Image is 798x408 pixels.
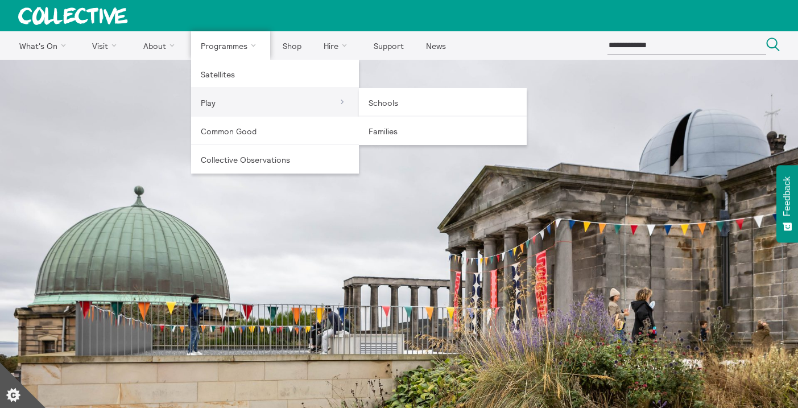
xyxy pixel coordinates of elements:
a: Support [363,31,414,60]
a: Hire [314,31,362,60]
a: Collective Observations [191,145,359,174]
a: About [133,31,189,60]
span: Feedback [782,176,792,216]
a: Families [359,117,527,145]
a: Common Good [191,117,359,145]
a: News [416,31,456,60]
a: Play [191,88,359,117]
a: Programmes [191,31,271,60]
a: Visit [82,31,131,60]
a: Satellites [191,60,359,88]
a: Schools [359,88,527,117]
button: Feedback - Show survey [776,165,798,242]
a: What's On [9,31,80,60]
a: Shop [272,31,311,60]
